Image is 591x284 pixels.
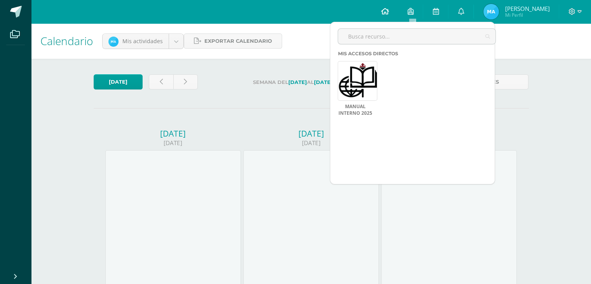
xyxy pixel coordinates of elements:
[204,34,272,48] span: Exportar calendario
[338,103,373,117] a: Manual Interno 2025
[505,5,549,12] span: [PERSON_NAME]
[314,79,333,85] strong: [DATE]
[103,34,183,49] a: Mis actividades
[105,139,241,147] div: [DATE]
[108,37,119,47] img: 624c165c94a7380c6f9dedc8ee924c01.png
[184,33,282,49] a: Exportar calendario
[243,139,379,147] div: [DATE]
[505,12,549,18] span: Mi Perfil
[338,29,495,44] input: Busca recurso...
[94,74,143,89] a: [DATE]
[204,74,382,90] label: Semana del al
[483,4,499,19] img: 41c609d28b17aa9c7118fd036947e6fc.png
[243,128,379,139] div: [DATE]
[105,128,241,139] div: [DATE]
[288,79,307,85] strong: [DATE]
[338,51,398,56] span: Mis accesos directos
[122,37,163,45] span: Mis actividades
[40,33,93,48] span: Calendario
